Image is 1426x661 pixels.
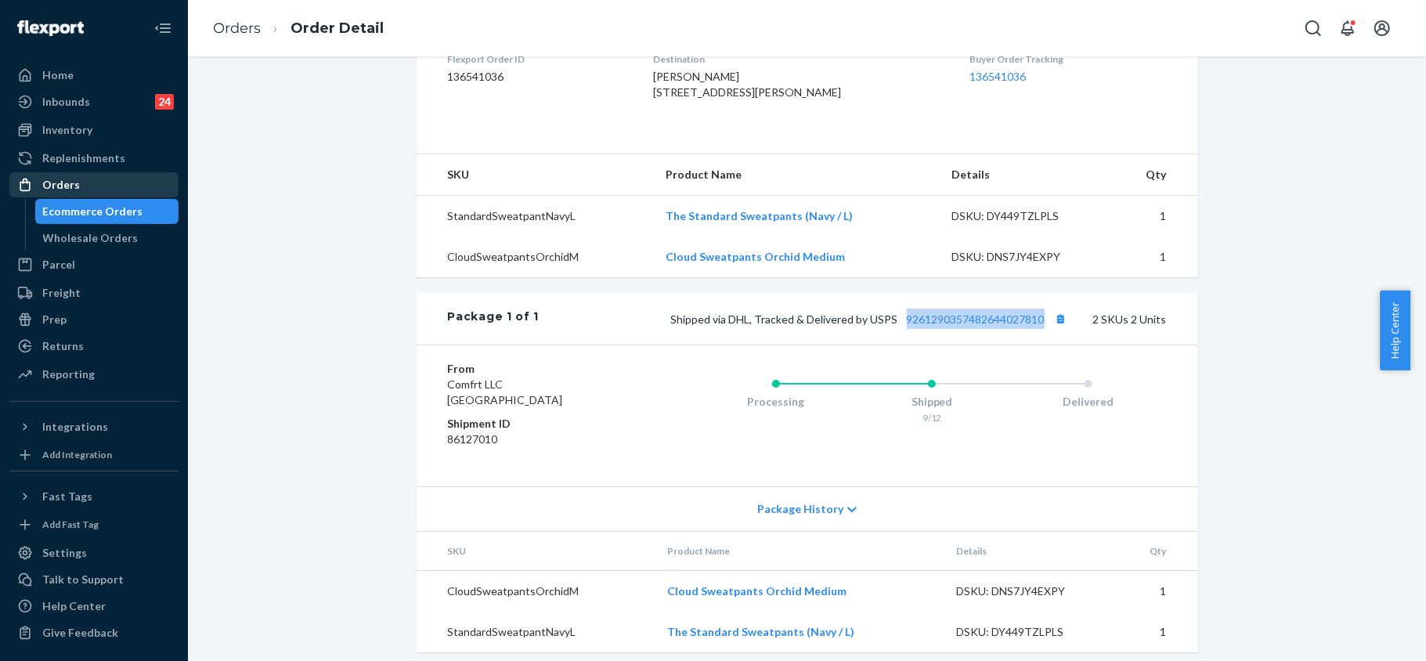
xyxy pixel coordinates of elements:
[155,94,174,110] div: 24
[9,484,179,509] button: Fast Tags
[9,414,179,439] button: Integrations
[666,209,853,222] a: The Standard Sweatpants (Navy / L)
[417,237,653,277] td: CloudSweatpantsOrchidM
[42,545,87,561] div: Settings
[9,280,179,305] a: Freight
[1116,532,1198,571] th: Qty
[43,204,143,219] div: Ecommerce Orders
[667,584,847,598] a: Cloud Sweatpants Orchid Medium
[653,70,841,99] span: [PERSON_NAME] [STREET_ADDRESS][PERSON_NAME]
[907,312,1045,326] a: 9261290357482644027810
[42,94,90,110] div: Inbounds
[653,154,940,196] th: Product Name
[1111,196,1198,237] td: 1
[1366,13,1398,44] button: Open account menu
[1051,309,1071,329] button: Copy tracking number
[42,625,118,641] div: Give Feedback
[9,146,179,171] a: Replenishments
[956,624,1103,640] div: DSKU: DY449TZLPLS
[944,532,1116,571] th: Details
[956,583,1103,599] div: DSKU: DNS7JY4EXPY
[9,63,179,88] a: Home
[9,446,179,464] a: Add Integration
[35,226,179,251] a: Wholesale Orders
[9,252,179,277] a: Parcel
[698,394,854,410] div: Processing
[448,377,563,406] span: Comfrt LLC [GEOGRAPHIC_DATA]
[42,257,75,273] div: Parcel
[43,230,139,246] div: Wholesale Orders
[653,52,944,66] dt: Destination
[35,199,179,224] a: Ecommerce Orders
[42,122,92,138] div: Inventory
[666,250,845,263] a: Cloud Sweatpants Orchid Medium
[417,612,655,652] td: StandardSweatpantNavyL
[448,52,629,66] dt: Flexport Order ID
[1116,612,1198,652] td: 1
[969,52,1167,66] dt: Buyer Order Tracking
[667,625,854,638] a: The Standard Sweatpants (Navy / L)
[1010,394,1167,410] div: Delivered
[1111,237,1198,277] td: 1
[1111,154,1198,196] th: Qty
[9,620,179,645] button: Give Feedback
[42,338,84,354] div: Returns
[969,70,1026,83] a: 136541036
[42,598,106,614] div: Help Center
[17,20,84,36] img: Flexport logo
[42,419,108,435] div: Integrations
[291,20,384,37] a: Order Detail
[417,532,655,571] th: SKU
[939,154,1111,196] th: Details
[448,361,635,377] dt: From
[951,208,1099,224] div: DSKU: DY449TZLPLS
[854,411,1010,424] div: 9/12
[448,309,540,329] div: Package 1 of 1
[1332,13,1363,44] button: Open notifications
[42,312,67,327] div: Prep
[448,432,635,447] dd: 86127010
[42,67,74,83] div: Home
[42,489,92,504] div: Fast Tags
[9,334,179,359] a: Returns
[147,13,179,44] button: Close Navigation
[42,177,80,193] div: Orders
[42,518,99,531] div: Add Fast Tag
[9,540,179,565] a: Settings
[9,362,179,387] a: Reporting
[1116,571,1198,612] td: 1
[9,594,179,619] a: Help Center
[9,89,179,114] a: Inbounds24
[417,196,653,237] td: StandardSweatpantNavyL
[854,394,1010,410] div: Shipped
[1298,13,1329,44] button: Open Search Box
[539,309,1166,329] div: 2 SKUs 2 Units
[213,20,261,37] a: Orders
[671,312,1071,326] span: Shipped via DHL, Tracked & Delivered by USPS
[9,117,179,143] a: Inventory
[448,69,629,85] dd: 136541036
[9,515,179,534] a: Add Fast Tag
[417,154,653,196] th: SKU
[9,172,179,197] a: Orders
[757,501,843,517] span: Package History
[951,249,1099,265] div: DSKU: DNS7JY4EXPY
[42,150,125,166] div: Replenishments
[417,571,655,612] td: CloudSweatpantsOrchidM
[9,307,179,332] a: Prep
[655,532,944,571] th: Product Name
[42,285,81,301] div: Freight
[42,367,95,382] div: Reporting
[200,5,396,52] ol: breadcrumbs
[1380,291,1410,370] button: Help Center
[9,567,179,592] a: Talk to Support
[42,448,112,461] div: Add Integration
[448,416,635,432] dt: Shipment ID
[42,572,124,587] div: Talk to Support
